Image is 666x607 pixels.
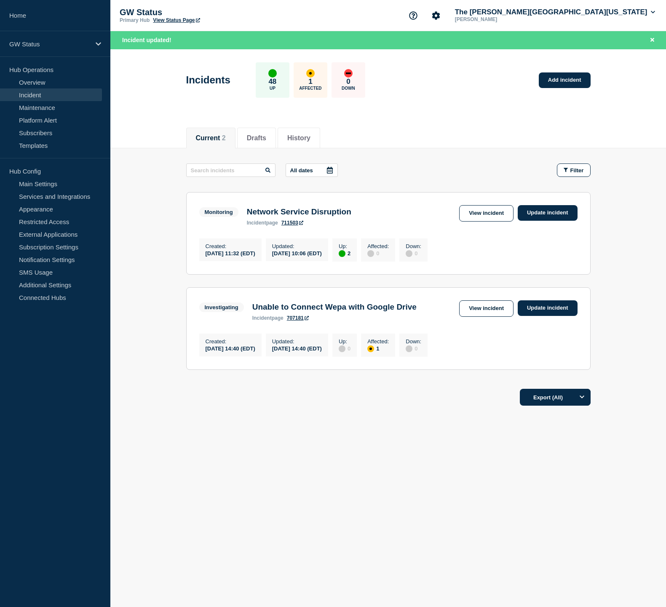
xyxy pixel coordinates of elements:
[199,302,244,312] span: Investigating
[270,86,275,91] p: Up
[406,345,421,352] div: 0
[268,78,276,86] p: 48
[570,167,584,174] span: Filter
[339,345,350,352] div: 0
[9,40,90,48] p: GW Status
[346,78,350,86] p: 0
[252,315,272,321] span: incident
[306,69,315,78] div: affected
[406,345,412,352] div: disabled
[199,207,238,217] span: Monitoring
[459,205,514,222] a: View incident
[557,163,591,177] button: Filter
[406,338,421,345] p: Down :
[122,37,171,43] span: Incident updated!
[186,163,275,177] input: Search incidents
[272,249,322,257] div: [DATE] 10:06 (EDT)
[287,315,309,321] a: 707181
[287,134,310,142] button: History
[339,345,345,352] div: disabled
[247,207,351,217] h3: Network Service Disruption
[539,72,591,88] a: Add incident
[367,345,389,352] div: 1
[518,300,578,316] a: Update incident
[459,300,514,317] a: View incident
[272,345,322,352] div: [DATE] 14:40 (EDT)
[247,220,266,226] span: incident
[367,345,374,352] div: affected
[367,250,374,257] div: disabled
[196,134,226,142] button: Current 2
[406,243,421,249] p: Down :
[647,35,658,45] button: Close banner
[206,338,255,345] p: Created :
[574,389,591,406] button: Options
[120,8,288,17] p: GW Status
[247,134,266,142] button: Drafts
[206,249,255,257] div: [DATE] 11:32 (EDT)
[272,243,322,249] p: Updated :
[222,134,226,142] span: 2
[344,69,353,78] div: down
[206,345,255,352] div: [DATE] 14:40 (EDT)
[406,249,421,257] div: 0
[367,338,389,345] p: Affected :
[339,249,350,257] div: 2
[286,163,338,177] button: All dates
[406,250,412,257] div: disabled
[252,315,284,321] p: page
[252,302,417,312] h3: Unable to Connect Wepa with Google Drive
[268,69,277,78] div: up
[520,389,591,406] button: Export (All)
[206,243,255,249] p: Created :
[342,86,355,91] p: Down
[272,338,322,345] p: Updated :
[339,243,350,249] p: Up :
[299,86,321,91] p: Affected
[427,7,445,24] button: Account settings
[186,74,230,86] h1: Incidents
[453,16,541,22] p: [PERSON_NAME]
[281,220,303,226] a: 711503
[453,8,657,16] button: The [PERSON_NAME][GEOGRAPHIC_DATA][US_STATE]
[518,205,578,221] a: Update incident
[308,78,312,86] p: 1
[367,249,389,257] div: 0
[339,250,345,257] div: up
[290,167,313,174] p: All dates
[404,7,422,24] button: Support
[247,220,278,226] p: page
[367,243,389,249] p: Affected :
[120,17,150,23] p: Primary Hub
[153,17,200,23] a: View Status Page
[339,338,350,345] p: Up :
